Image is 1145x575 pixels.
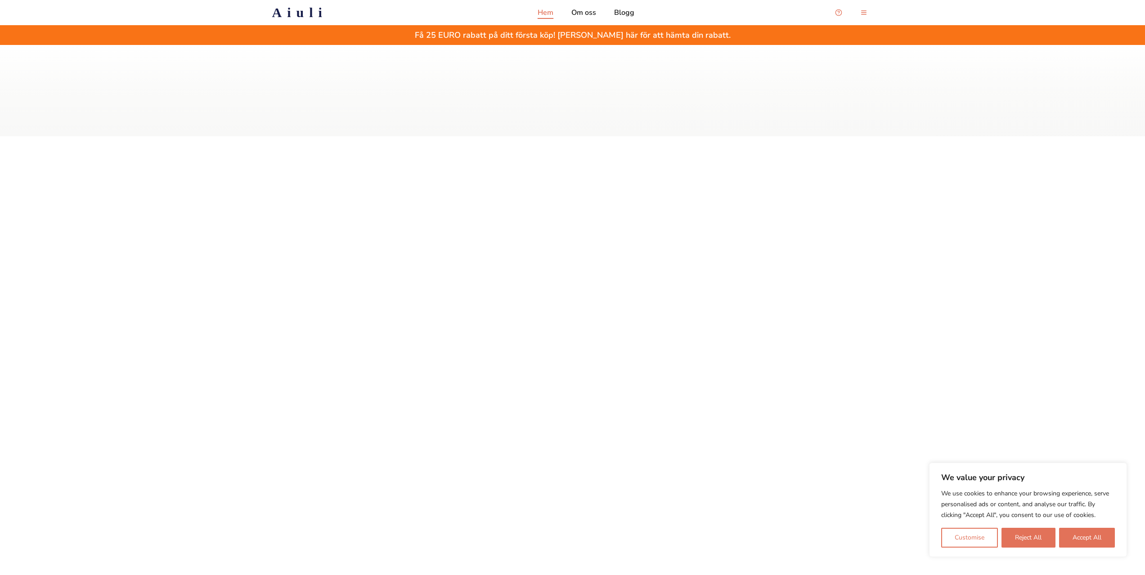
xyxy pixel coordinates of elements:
[941,472,1115,483] p: We value your privacy
[929,463,1127,557] div: We value your privacy
[941,528,998,548] button: Customise
[538,7,553,18] a: Hem
[571,7,596,18] a: Om oss
[258,4,342,21] a: Aiuli
[614,7,634,18] a: Blogg
[941,488,1115,521] p: We use cookies to enhance your browsing experience, serve personalised ads or content, and analys...
[1001,528,1055,548] button: Reject All
[830,4,848,22] button: Open support chat
[1059,528,1115,548] button: Accept All
[272,4,328,21] h2: Aiuli
[855,4,873,22] button: menu-button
